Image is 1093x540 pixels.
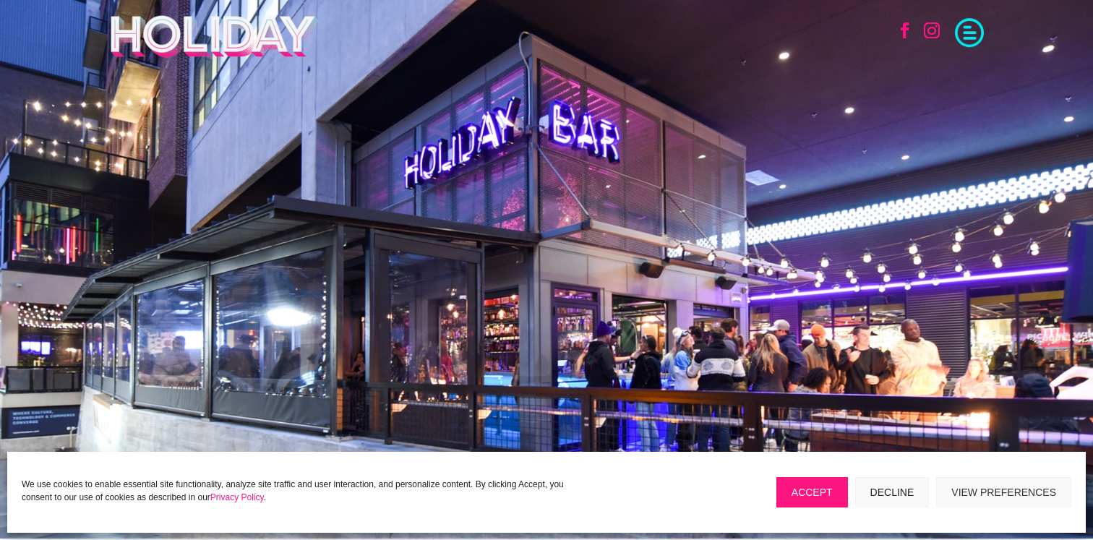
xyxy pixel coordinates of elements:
a: Follow on Facebook [889,14,921,46]
button: Decline [855,477,930,507]
button: Accept [776,477,848,507]
a: Holiday [109,48,320,60]
a: Privacy Policy [210,492,264,502]
button: View preferences [936,477,1071,507]
a: Follow on Instagram [916,14,948,46]
p: We use cookies to enable essential site functionality, analyze site traffic and user interaction,... [22,478,576,504]
img: Holiday [109,14,320,58]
